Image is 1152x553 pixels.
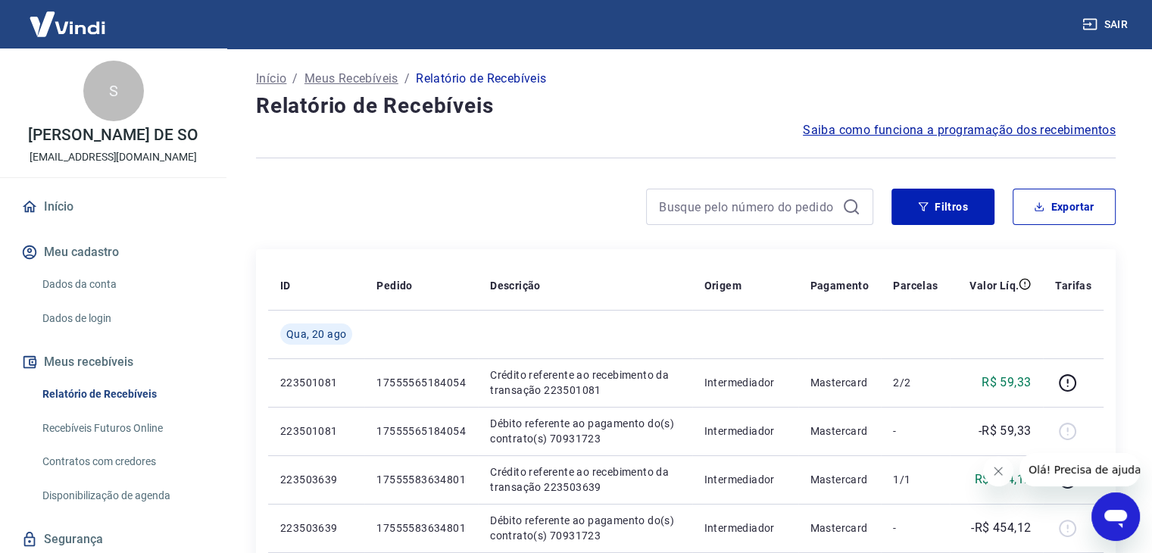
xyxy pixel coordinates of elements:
p: Débito referente ao pagamento do(s) contrato(s) 70931723 [490,513,680,543]
a: Saiba como funciona a programação dos recebimentos [803,121,1116,139]
button: Filtros [891,189,994,225]
button: Exportar [1013,189,1116,225]
iframe: Mensagem da empresa [1019,453,1140,486]
p: Relatório de Recebíveis [416,70,546,88]
p: 17555565184054 [376,423,466,439]
button: Meu cadastro [18,236,208,269]
p: 223503639 [280,472,352,487]
p: ID [280,278,291,293]
p: 2/2 [893,375,938,390]
p: Crédito referente ao recebimento da transação 223503639 [490,464,680,495]
h4: Relatório de Recebíveis [256,91,1116,121]
p: Descrição [490,278,541,293]
p: / [404,70,410,88]
p: -R$ 454,12 [971,519,1031,537]
p: Intermediador [704,375,786,390]
p: Débito referente ao pagamento do(s) contrato(s) 70931723 [490,416,680,446]
p: Pagamento [810,278,869,293]
a: Início [18,190,208,223]
p: 223501081 [280,423,352,439]
p: Mastercard [810,375,869,390]
p: Mastercard [810,472,869,487]
p: Crédito referente ao recebimento da transação 223501081 [490,367,680,398]
a: Recebíveis Futuros Online [36,413,208,444]
button: Meus recebíveis [18,345,208,379]
a: Início [256,70,286,88]
input: Busque pelo número do pedido [659,195,836,218]
p: [EMAIL_ADDRESS][DOMAIN_NAME] [30,149,197,165]
a: Disponibilização de agenda [36,480,208,511]
p: / [292,70,298,88]
p: Intermediador [704,423,786,439]
p: Mastercard [810,520,869,536]
p: 17555565184054 [376,375,466,390]
a: Dados da conta [36,269,208,300]
p: 17555583634801 [376,520,466,536]
span: Qua, 20 ago [286,326,346,342]
p: 17555583634801 [376,472,466,487]
a: Relatório de Recebíveis [36,379,208,410]
p: Mastercard [810,423,869,439]
p: Valor Líq. [969,278,1019,293]
p: Tarifas [1055,278,1091,293]
iframe: Fechar mensagem [983,456,1013,486]
p: Origem [704,278,741,293]
p: Intermediador [704,520,786,536]
p: R$ 59,33 [982,373,1031,392]
p: Intermediador [704,472,786,487]
p: Pedido [376,278,412,293]
p: 1/1 [893,472,938,487]
p: 223503639 [280,520,352,536]
img: Vindi [18,1,117,47]
a: Contratos com credores [36,446,208,477]
p: - [893,520,938,536]
div: S [83,61,144,121]
button: Sair [1079,11,1134,39]
p: -R$ 59,33 [979,422,1032,440]
span: Olá! Precisa de ajuda? [9,11,127,23]
p: 223501081 [280,375,352,390]
p: R$ 454,12 [975,470,1032,489]
p: Parcelas [893,278,938,293]
a: Meus Recebíveis [304,70,398,88]
a: Dados de login [36,303,208,334]
p: - [893,423,938,439]
iframe: Botão para abrir a janela de mensagens [1091,492,1140,541]
p: [PERSON_NAME] DE SO [28,127,198,143]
